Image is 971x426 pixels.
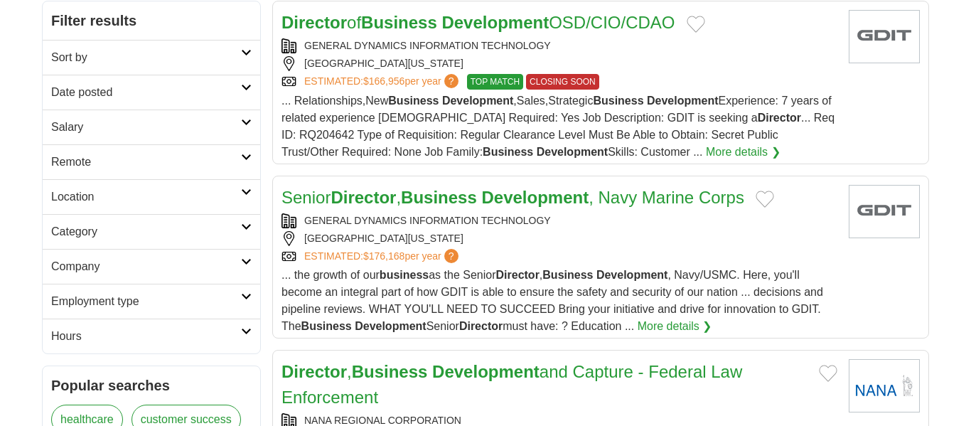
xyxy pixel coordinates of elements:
[304,415,461,426] a: NANA REGIONAL CORPORATION
[596,269,667,281] strong: Development
[496,269,540,281] strong: Director
[442,95,513,107] strong: Development
[43,249,260,284] a: Company
[43,179,260,214] a: Location
[593,95,643,107] strong: Business
[483,146,533,158] strong: Business
[51,223,241,240] h2: Category
[301,320,352,332] strong: Business
[758,112,801,124] strong: Director
[51,375,252,396] h2: Popular searches
[647,95,718,107] strong: Development
[51,84,241,101] h2: Date posted
[706,144,780,161] a: More details ❯
[363,75,404,87] span: $166,956
[542,269,593,281] strong: Business
[304,249,461,264] a: ESTIMATED:$176,168per year?
[43,40,260,75] a: Sort by
[281,362,347,381] strong: Director
[388,95,439,107] strong: Business
[43,75,260,110] a: Date posted
[281,13,347,32] strong: Director
[537,146,608,158] strong: Development
[281,13,675,32] a: DirectorofBusiness DevelopmentOSD/CIO/CDAO
[51,328,241,345] h2: Hours
[43,144,260,179] a: Remote
[51,119,241,136] h2: Salary
[444,74,458,88] span: ?
[304,40,551,51] a: GENERAL DYNAMICS INFORMATION TECHNOLOGY
[526,74,599,90] span: CLOSING SOON
[51,49,241,66] h2: Sort by
[444,249,458,263] span: ?
[459,320,503,332] strong: Director
[441,13,549,32] strong: Development
[281,95,835,158] span: ... Relationships,New ,Sales,Strategic Experience: 7 years of related experience [DEMOGRAPHIC_DAT...
[51,154,241,171] h2: Remote
[281,56,837,71] div: [GEOGRAPHIC_DATA][US_STATE]
[361,13,437,32] strong: Business
[304,215,551,226] a: GENERAL DYNAMICS INFORMATION TECHNOLOGY
[481,188,589,207] strong: Development
[849,359,920,412] img: NANA Regional Corporation logo
[281,362,742,407] a: Director,Business Developmentand Capture - Federal Law Enforcement
[281,188,744,207] a: SeniorDirector,Business Development, Navy Marine Corps
[401,188,477,207] strong: Business
[380,269,429,281] strong: business
[43,214,260,249] a: Category
[687,16,705,33] button: Add to favorite jobs
[819,365,837,382] button: Add to favorite jobs
[43,110,260,144] a: Salary
[51,293,241,310] h2: Employment type
[363,250,404,262] span: $176,168
[331,188,396,207] strong: Director
[43,284,260,319] a: Employment type
[51,258,241,275] h2: Company
[304,74,461,90] a: ESTIMATED:$166,956per year?
[849,185,920,238] img: General Dynamics Information Technology logo
[352,362,428,381] strong: Business
[849,10,920,63] img: General Dynamics Information Technology logo
[432,362,540,381] strong: Development
[51,188,241,206] h2: Location
[638,318,712,335] a: More details ❯
[467,74,523,90] span: TOP MATCH
[756,191,774,208] button: Add to favorite jobs
[281,231,837,246] div: [GEOGRAPHIC_DATA][US_STATE]
[281,269,823,332] span: ... the growth of our as the Senior , , Navy/USMC. Here, you'll become an integral part of how GD...
[43,319,260,353] a: Hours
[355,320,426,332] strong: Development
[43,1,260,40] h2: Filter results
